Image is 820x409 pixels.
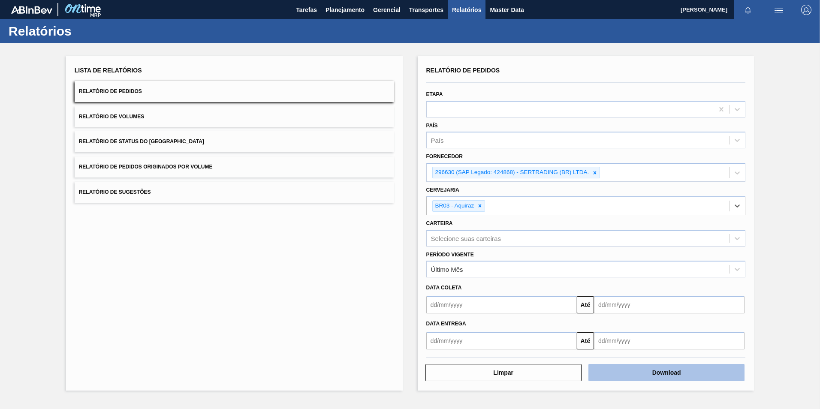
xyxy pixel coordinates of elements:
span: Relatórios [452,5,481,15]
button: Relatório de Sugestões [75,182,394,203]
div: País [431,137,444,144]
input: dd/mm/yyyy [426,296,577,313]
span: Data entrega [426,321,466,327]
div: Selecione suas carteiras [431,235,501,242]
label: Fornecedor [426,153,463,159]
label: Período Vigente [426,252,474,258]
button: Até [577,296,594,313]
span: Lista de Relatórios [75,67,142,74]
div: 296630 (SAP Legado: 424868) - SERTRADING (BR) LTDA. [433,167,591,178]
span: Master Data [490,5,524,15]
img: Logout [801,5,811,15]
span: Data coleta [426,285,462,291]
label: País [426,123,438,129]
label: Cervejaria [426,187,459,193]
span: Transportes [409,5,443,15]
button: Relatório de Pedidos Originados por Volume [75,156,394,177]
div: Último Mês [431,266,463,273]
span: Relatório de Sugestões [79,189,151,195]
button: Relatório de Volumes [75,106,394,127]
button: Limpar [425,364,582,381]
img: userActions [774,5,784,15]
input: dd/mm/yyyy [594,332,745,349]
span: Relatório de Pedidos [426,67,500,74]
img: TNhmsLtSVTkK8tSr43FrP2fwEKptu5GPRR3wAAAABJRU5ErkJggg== [11,6,52,14]
input: dd/mm/yyyy [426,332,577,349]
button: Relatório de Status do [GEOGRAPHIC_DATA] [75,131,394,152]
span: Relatório de Status do [GEOGRAPHIC_DATA] [79,138,204,144]
span: Relatório de Pedidos [79,88,142,94]
input: dd/mm/yyyy [594,296,745,313]
label: Carteira [426,220,453,226]
button: Notificações [734,4,762,16]
label: Etapa [426,91,443,97]
span: Planejamento [326,5,365,15]
div: BR03 - Aquiraz [433,201,476,211]
span: Relatório de Volumes [79,114,144,120]
button: Relatório de Pedidos [75,81,394,102]
span: Relatório de Pedidos Originados por Volume [79,164,213,170]
span: Gerencial [373,5,401,15]
button: Download [588,364,745,381]
button: Até [577,332,594,349]
h1: Relatórios [9,26,161,36]
span: Tarefas [296,5,317,15]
